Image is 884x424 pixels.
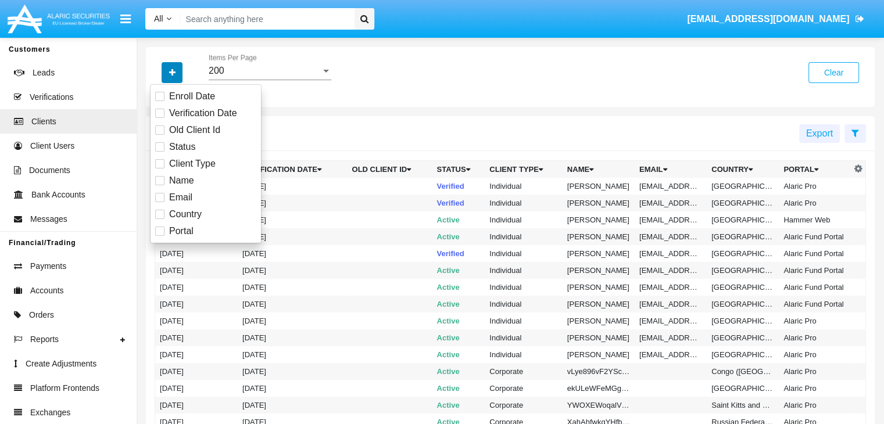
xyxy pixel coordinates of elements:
span: Payments [30,260,66,272]
td: Individual [485,211,563,228]
td: [PERSON_NAME] [563,228,635,245]
td: [EMAIL_ADDRESS][DOMAIN_NAME] [635,312,707,329]
td: Individual [485,346,563,363]
td: [PERSON_NAME] [563,178,635,195]
td: Individual [485,195,563,211]
td: [GEOGRAPHIC_DATA] [707,228,779,245]
td: [EMAIL_ADDRESS][DOMAIN_NAME] [635,228,707,245]
span: Orders [29,309,54,321]
td: vLye896vF2YScMO [563,363,635,380]
th: Verification date [238,161,347,178]
td: [GEOGRAPHIC_DATA] [707,380,779,397]
td: [GEOGRAPHIC_DATA] [707,312,779,329]
td: [GEOGRAPHIC_DATA] [707,245,779,262]
td: [PERSON_NAME] [563,262,635,279]
td: [DATE] [155,397,238,414]
td: Alaric Pro [779,397,851,414]
td: Alaric Pro [779,178,851,195]
td: [EMAIL_ADDRESS][DOMAIN_NAME] [635,346,707,363]
span: Platform Frontends [30,382,99,394]
button: Clear [808,62,859,83]
td: [DATE] [238,397,347,414]
td: [GEOGRAPHIC_DATA] [707,262,779,279]
td: Alaric Pro [779,380,851,397]
td: Active [432,312,485,329]
td: [PERSON_NAME] [563,279,635,296]
td: Saint Kitts and Nevis [707,397,779,414]
span: Clients [31,116,56,128]
td: Verified [432,178,485,195]
td: [DATE] [155,262,238,279]
td: [PERSON_NAME] [563,195,635,211]
td: Alaric Fund Portal [779,279,851,296]
span: Old Client Id [169,123,220,137]
span: Accounts [30,285,64,297]
span: Bank Accounts [31,189,85,201]
td: [PERSON_NAME] [563,329,635,346]
th: Client Type [485,161,563,178]
td: [DATE] [238,195,347,211]
td: [GEOGRAPHIC_DATA] [707,211,779,228]
td: Alaric Pro [779,195,851,211]
td: [DATE] [155,363,238,380]
td: Active [432,380,485,397]
td: YWOXEWoqalVxeuW [563,397,635,414]
td: [DATE] [238,279,347,296]
span: Export [806,128,833,138]
td: Corporate [485,397,563,414]
td: [EMAIL_ADDRESS][DOMAIN_NAME] [635,211,707,228]
td: ekULeWFeMGgAHJn [563,380,635,397]
td: [DATE] [155,380,238,397]
td: Individual [485,279,563,296]
td: Alaric Pro [779,312,851,329]
td: Individual [485,329,563,346]
span: Client Type [169,157,216,171]
td: [DATE] [155,296,238,312]
td: [DATE] [155,279,238,296]
th: Name [563,161,635,178]
span: Country [169,207,202,221]
span: Client Users [30,140,74,152]
td: [GEOGRAPHIC_DATA] [707,346,779,363]
span: Create Adjustments [26,358,96,370]
td: [DATE] [238,245,347,262]
span: Messages [30,213,67,225]
th: Country [707,161,779,178]
td: [EMAIL_ADDRESS][DOMAIN_NAME] [635,279,707,296]
td: [PERSON_NAME] [563,296,635,312]
td: [EMAIL_ADDRESS][DOMAIN_NAME] [635,245,707,262]
td: Active [432,296,485,312]
a: All [145,13,180,25]
td: [GEOGRAPHIC_DATA] [707,329,779,346]
span: Portal [169,224,194,238]
td: Individual [485,262,563,279]
span: Verifications [30,91,73,103]
td: Active [432,397,485,414]
td: [GEOGRAPHIC_DATA] [707,296,779,312]
td: [DATE] [238,380,347,397]
span: Status [169,140,195,154]
td: Active [432,211,485,228]
td: Alaric Pro [779,329,851,346]
td: [PERSON_NAME] [563,211,635,228]
td: [DATE] [238,329,347,346]
td: [DATE] [238,178,347,195]
span: 200 [209,66,224,76]
td: Alaric Fund Portal [779,296,851,312]
td: Individual [485,312,563,329]
td: [DATE] [238,262,347,279]
span: Email [169,191,192,204]
td: [DATE] [155,329,238,346]
td: Individual [485,228,563,245]
img: Logo image [6,2,112,36]
td: [EMAIL_ADDRESS][DOMAIN_NAME] [635,329,707,346]
td: [DATE] [238,312,347,329]
td: Active [432,346,485,363]
td: Corporate [485,380,563,397]
td: Alaric Pro [779,363,851,380]
td: Individual [485,245,563,262]
td: Active [432,228,485,245]
input: Search [180,8,350,30]
td: [GEOGRAPHIC_DATA] [707,279,779,296]
td: Alaric Fund Portal [779,262,851,279]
